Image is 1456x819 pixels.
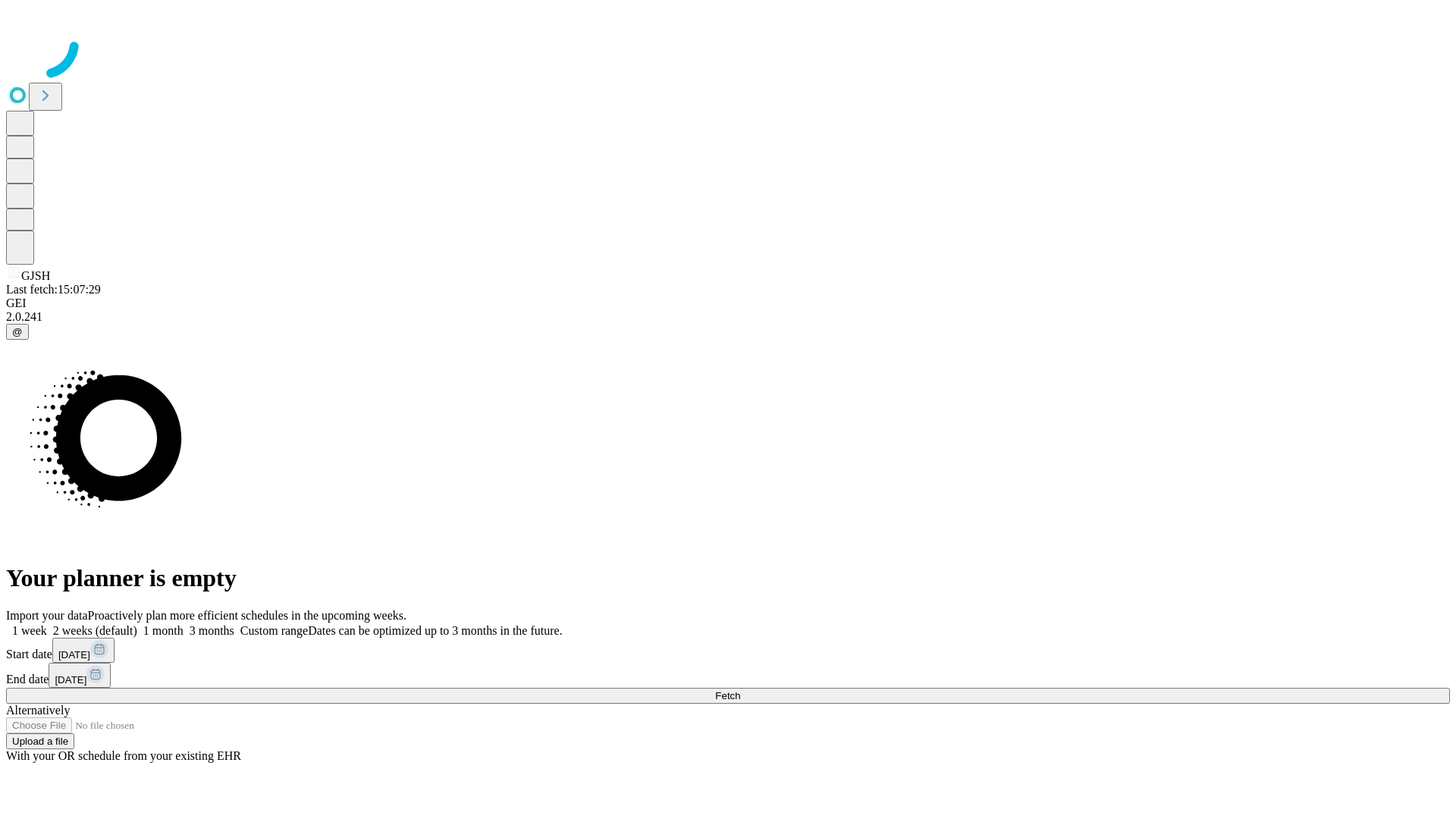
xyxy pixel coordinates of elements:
[6,663,1450,688] div: End date
[12,624,47,637] span: 1 week
[308,624,562,637] span: Dates can be optimized up to 3 months in the future.
[21,269,50,282] span: GJSH
[6,638,1450,663] div: Start date
[49,663,111,688] button: [DATE]
[6,324,29,340] button: @
[6,704,70,717] span: Alternatively
[6,609,88,622] span: Import your data
[6,310,1450,324] div: 2.0.241
[6,283,101,296] span: Last fetch: 15:07:29
[6,749,241,762] span: With your OR schedule from your existing EHR
[88,609,406,622] span: Proactively plan more efficient schedules in the upcoming weeks.
[12,326,23,337] span: @
[6,733,74,749] button: Upload a file
[715,690,740,701] span: Fetch
[6,297,1450,310] div: GEI
[53,624,137,637] span: 2 weeks (default)
[6,688,1450,704] button: Fetch
[6,564,1450,592] h1: Your planner is empty
[58,649,90,661] span: [DATE]
[55,674,86,686] span: [DATE]
[240,624,308,637] span: Custom range
[190,624,234,637] span: 3 months
[52,638,115,663] button: [DATE]
[143,624,184,637] span: 1 month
